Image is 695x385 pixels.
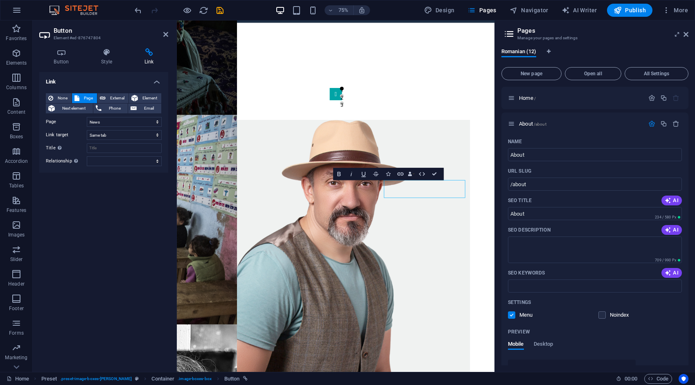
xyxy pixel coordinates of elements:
[628,71,685,76] span: All Settings
[6,60,27,66] p: Elements
[97,93,129,103] button: External
[358,168,370,180] button: Underline (Ctrl+U)
[8,281,25,287] p: Header
[665,227,679,233] span: AI
[5,354,27,361] p: Marketing
[625,374,637,384] span: 00 00
[7,207,26,214] p: Features
[569,71,618,76] span: Open all
[218,98,223,103] button: 2
[46,93,72,103] button: None
[82,93,95,103] span: Page
[215,5,225,15] button: save
[345,168,357,180] button: Italic (Ctrl+I)
[517,121,644,126] div: About/about
[54,34,152,42] h3: Element #ed-876747804
[508,207,682,220] input: The page title in search results and browser tabs
[655,215,676,219] span: 234 / 580 Px
[653,214,682,220] span: Calculated pixel length in search results
[508,341,553,356] div: Preview
[648,374,668,384] span: Code
[151,374,174,384] span: Click to select. Double-click to edit
[653,257,682,263] span: Calculated pixel length in search results
[644,374,672,384] button: Code
[672,120,679,127] div: Remove
[46,104,93,113] button: Next element
[607,4,652,17] button: Publish
[39,48,87,65] h4: Button
[395,168,406,180] button: Link
[7,374,29,384] a: Click to cancel selection. Double-click to open Pages
[508,168,531,174] label: Last part of the URL for this page
[57,104,90,113] span: Next element
[130,48,168,65] h4: Link
[46,143,87,153] label: Title
[508,329,530,335] p: Preview of your page in search results
[133,5,143,15] button: undo
[218,88,223,93] button: 1
[501,67,562,80] button: New page
[9,330,24,336] p: Forms
[508,270,545,276] p: SEO Keywords
[679,374,688,384] button: Usercentrics
[7,109,25,115] p: Content
[139,104,159,113] span: Email
[424,6,455,14] span: Design
[108,93,126,103] span: External
[178,374,212,384] span: . image-boxes-box
[224,374,240,384] span: Click to select. Double-click to edit
[508,168,531,174] p: URL SLUG
[10,133,23,140] p: Boxes
[133,6,143,15] i: Undo: Change link (Ctrl+Z)
[333,168,345,180] button: Bold (Ctrl+B)
[508,339,524,351] span: Mobile
[8,232,25,238] p: Images
[610,311,636,319] p: Instruct search engines to exclude this page from search results.
[47,5,108,15] img: Editor Logo
[505,71,558,76] span: New page
[661,196,682,205] button: AI
[407,168,415,180] button: Data Bindings
[534,339,553,351] span: Desktop
[429,168,440,180] button: Confirm (Ctrl+⏎)
[416,168,428,180] button: HTML
[10,256,23,263] p: Slider
[104,104,126,113] span: Phone
[5,158,28,164] p: Accordion
[562,6,597,14] span: AI Writer
[421,4,458,17] button: Design
[358,7,366,14] i: On resize automatically adjust zoom level to fit chosen device.
[519,121,546,127] span: Click to open page
[140,93,159,103] span: Element
[135,376,139,381] i: This element is a customizable preset
[661,268,682,278] button: AI
[508,197,532,204] label: The page title in search results and browser tabs
[199,5,208,15] button: reload
[510,6,548,14] span: Navigator
[534,96,536,101] span: /
[648,95,655,101] div: Settings
[382,168,394,180] button: Icons
[672,95,679,101] div: The startpage cannot be deleted
[648,120,655,127] div: Settings
[72,93,97,103] button: Page
[325,5,354,15] button: 75%
[39,72,168,87] h4: Link
[41,374,248,384] nav: breadcrumb
[129,93,161,103] button: Element
[508,227,551,233] label: The text in search results and social media
[337,5,350,15] h6: 75%
[6,35,27,42] p: Favorites
[46,156,87,166] label: Relationship
[501,48,688,64] div: Language Tabs
[660,95,667,101] div: Duplicate
[625,67,688,80] button: All Settings
[370,168,382,180] button: Strikethrough
[661,225,682,235] button: AI
[508,197,532,204] p: SEO Title
[93,104,128,113] button: Phone
[501,47,536,58] span: Romanian (12)
[467,6,496,14] span: Pages
[6,84,27,91] p: Columns
[46,130,87,140] label: Link target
